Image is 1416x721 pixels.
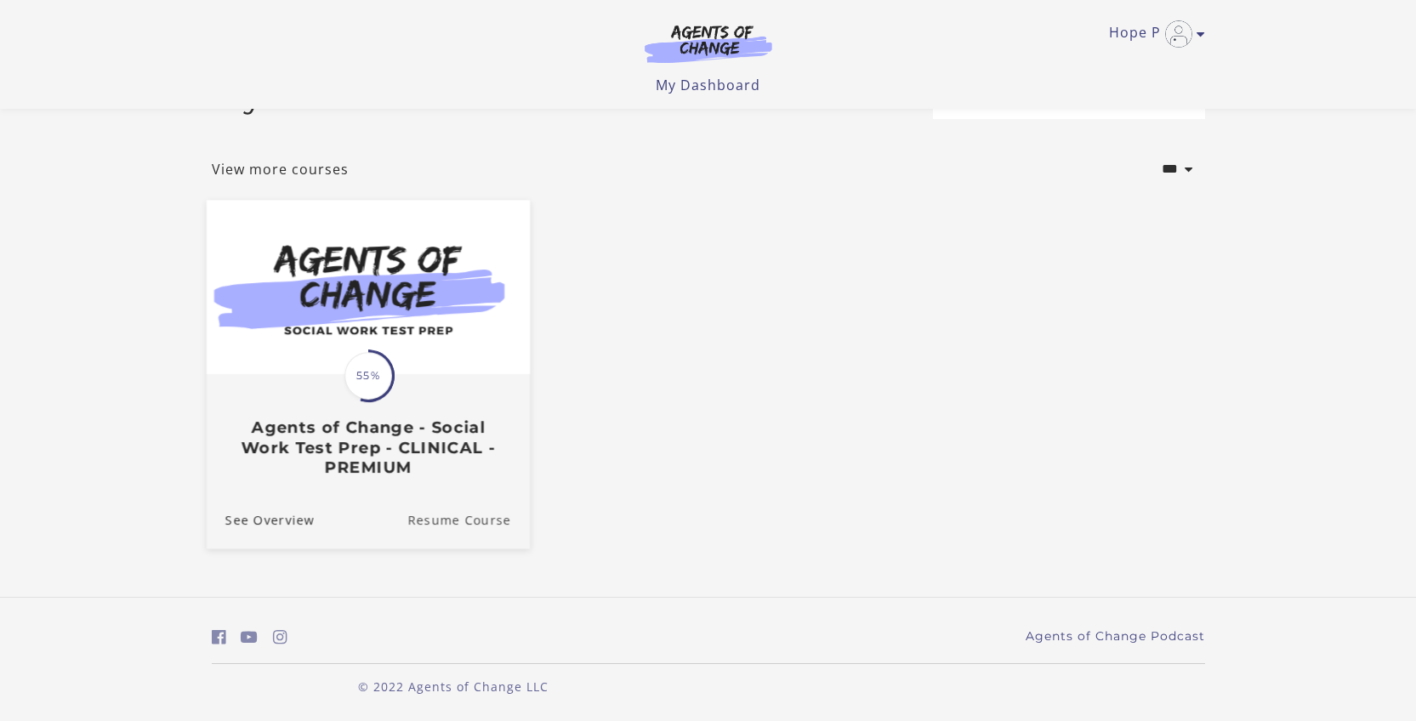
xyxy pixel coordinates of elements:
[273,629,287,645] i: https://www.instagram.com/agentsofchangeprep/ (Open in a new window)
[212,625,226,650] a: https://www.facebook.com/groups/aswbtestprep (Open in a new window)
[273,625,287,650] a: https://www.instagram.com/agentsofchangeprep/ (Open in a new window)
[225,417,510,477] h3: Agents of Change - Social Work Test Prep - CLINICAL - PREMIUM
[241,629,258,645] i: https://www.youtube.com/c/AgentsofChangeTestPrepbyMeaganMitchell (Open in a new window)
[344,352,392,400] span: 55%
[407,491,530,548] a: Agents of Change - Social Work Test Prep - CLINICAL - PREMIUM: Resume Course
[206,491,314,548] a: Agents of Change - Social Work Test Prep - CLINICAL - PREMIUM: See Overview
[212,159,349,179] a: View more courses
[627,24,790,63] img: Agents of Change Logo
[656,76,760,94] a: My Dashboard
[212,629,226,645] i: https://www.facebook.com/groups/aswbtestprep (Open in a new window)
[212,77,406,116] h2: My courses
[212,678,695,695] p: © 2022 Agents of Change LLC
[1109,20,1197,48] a: Toggle menu
[1026,627,1205,645] a: Agents of Change Podcast
[241,625,258,650] a: https://www.youtube.com/c/AgentsofChangeTestPrepbyMeaganMitchell (Open in a new window)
